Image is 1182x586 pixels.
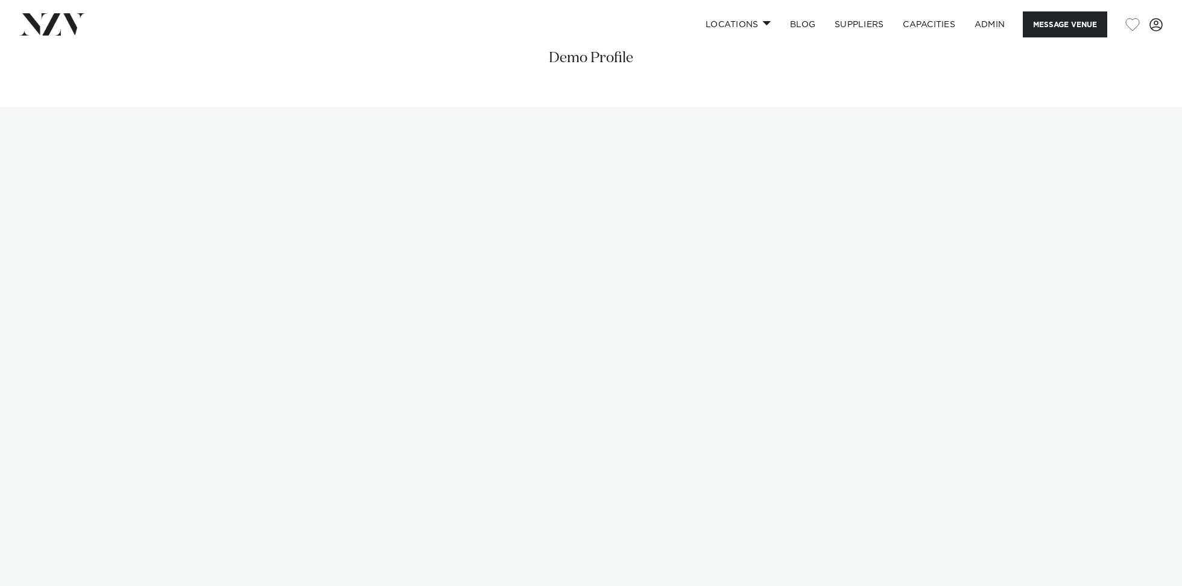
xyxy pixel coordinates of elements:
a: Capacities [893,11,965,37]
a: SUPPLIERS [825,11,893,37]
a: BLOG [780,11,825,37]
img: nzv-logo.png [19,13,85,35]
a: ADMIN [965,11,1014,37]
a: Locations [696,11,780,37]
button: Message Venue [1023,11,1107,37]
